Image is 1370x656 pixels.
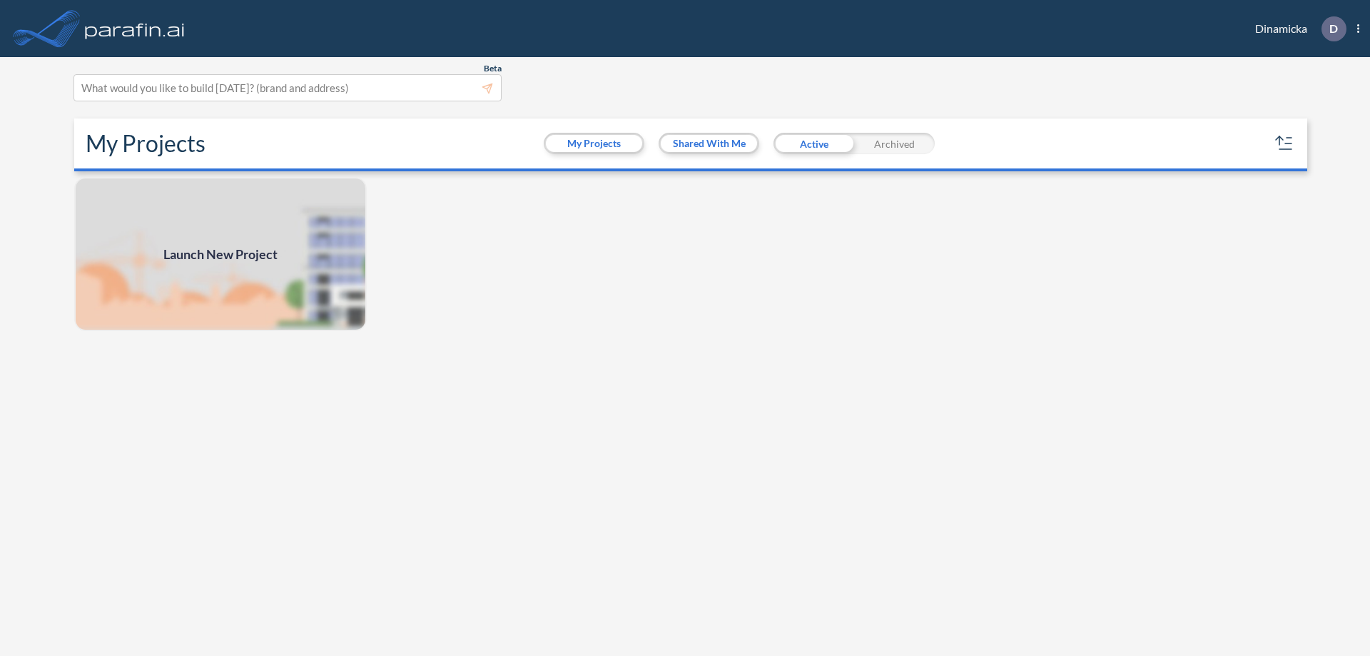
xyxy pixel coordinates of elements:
[484,63,502,74] span: Beta
[82,14,188,43] img: logo
[546,135,642,152] button: My Projects
[661,135,757,152] button: Shared With Me
[74,177,367,331] img: add
[854,133,935,154] div: Archived
[1329,22,1338,35] p: D
[1273,132,1296,155] button: sort
[773,133,854,154] div: Active
[74,177,367,331] a: Launch New Project
[86,130,205,157] h2: My Projects
[1234,16,1359,41] div: Dinamicka
[163,245,278,264] span: Launch New Project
